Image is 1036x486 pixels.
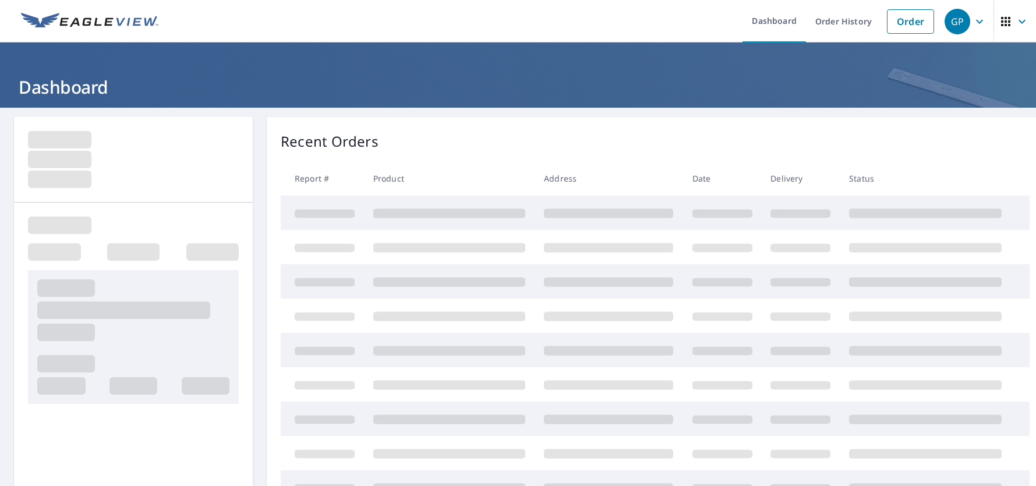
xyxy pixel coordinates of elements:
a: Order [887,9,934,34]
th: Product [364,161,535,196]
th: Date [683,161,762,196]
th: Address [535,161,683,196]
th: Report # [281,161,364,196]
img: EV Logo [21,13,158,30]
th: Delivery [761,161,840,196]
h1: Dashboard [14,75,1022,99]
div: GP [945,9,970,34]
p: Recent Orders [281,131,379,152]
th: Status [840,161,1011,196]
